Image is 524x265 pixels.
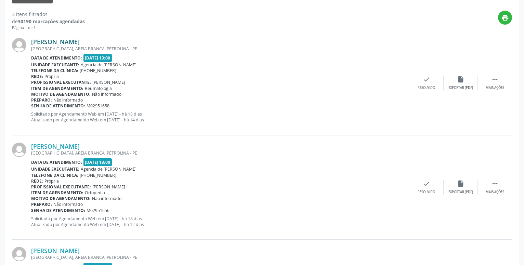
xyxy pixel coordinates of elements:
div: Mais ações [486,85,504,90]
b: Motivo de agendamento: [31,196,91,201]
div: Resolvido [418,85,435,90]
p: Solicitado por Agendamento Web em [DATE] - há 18 dias Atualizado por Agendamento Web em [DATE] - ... [31,216,409,227]
b: Senha de atendimento: [31,208,85,213]
i:  [491,76,499,83]
span: Não informado [53,201,83,207]
i: check [423,180,430,187]
b: Rede: [31,74,43,79]
span: [PERSON_NAME] [92,79,125,85]
b: Profissional executante: [31,79,91,85]
div: de [12,18,85,25]
a: [PERSON_NAME] [31,143,80,150]
span: M02951658 [87,103,109,109]
span: Não informado [53,97,83,103]
b: Preparo: [31,201,52,207]
b: Profissional executante: [31,184,91,190]
p: Solicitado por Agendamento Web em [DATE] - há 18 dias Atualizado por Agendamento Web em [DATE] - ... [31,111,409,123]
div: 3 itens filtrados [12,11,85,18]
b: Item de agendamento: [31,85,83,91]
span: Não informado [92,91,121,97]
span: Ortopedia [85,190,105,196]
i: insert_drive_file [457,180,464,187]
a: [PERSON_NAME] [31,247,80,254]
img: img [12,38,26,52]
span: [PHONE_NUMBER] [80,172,116,178]
b: Preparo: [31,97,52,103]
span: Reumatologia [85,85,112,91]
strong: 30190 marcações agendadas [18,18,85,25]
div: Exportar (PDF) [448,85,473,90]
span: [PERSON_NAME] [92,184,125,190]
b: Telefone da clínica: [31,172,78,178]
div: [GEOGRAPHIC_DATA], AREIA BRANCA, PETROLINA - PE [31,150,409,156]
div: Exportar (PDF) [448,190,473,195]
a: [PERSON_NAME] [31,38,80,45]
b: Data de atendimento: [31,55,82,61]
img: img [12,143,26,157]
div: Mais ações [486,190,504,195]
b: Senha de atendimento: [31,103,85,109]
span: [DATE] 13:00 [83,54,112,62]
b: Telefone da clínica: [31,68,78,74]
i:  [491,180,499,187]
span: Não informado [92,196,121,201]
img: img [12,247,26,261]
span: [PHONE_NUMBER] [80,68,116,74]
div: [GEOGRAPHIC_DATA], AREIA BRANCA, PETROLINA - PE [31,46,409,52]
b: Item de agendamento: [31,190,83,196]
i: print [501,14,509,22]
b: Unidade executante: [31,166,79,172]
b: Unidade executante: [31,62,79,68]
span: M02951656 [87,208,109,213]
b: Data de atendimento: [31,159,82,165]
span: Agencia de [PERSON_NAME] [81,166,136,172]
span: Própria [44,74,59,79]
i: insert_drive_file [457,76,464,83]
div: [GEOGRAPHIC_DATA], AREIA BRANCA, PETROLINA - PE [31,254,409,260]
span: Própria [44,178,59,184]
span: [DATE] 13:00 [83,158,112,166]
b: Rede: [31,178,43,184]
i: check [423,76,430,83]
div: Resolvido [418,190,435,195]
b: Motivo de agendamento: [31,91,91,97]
div: Página 1 de 1 [12,25,85,31]
button: print [498,11,512,25]
span: Agencia de [PERSON_NAME] [81,62,136,68]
